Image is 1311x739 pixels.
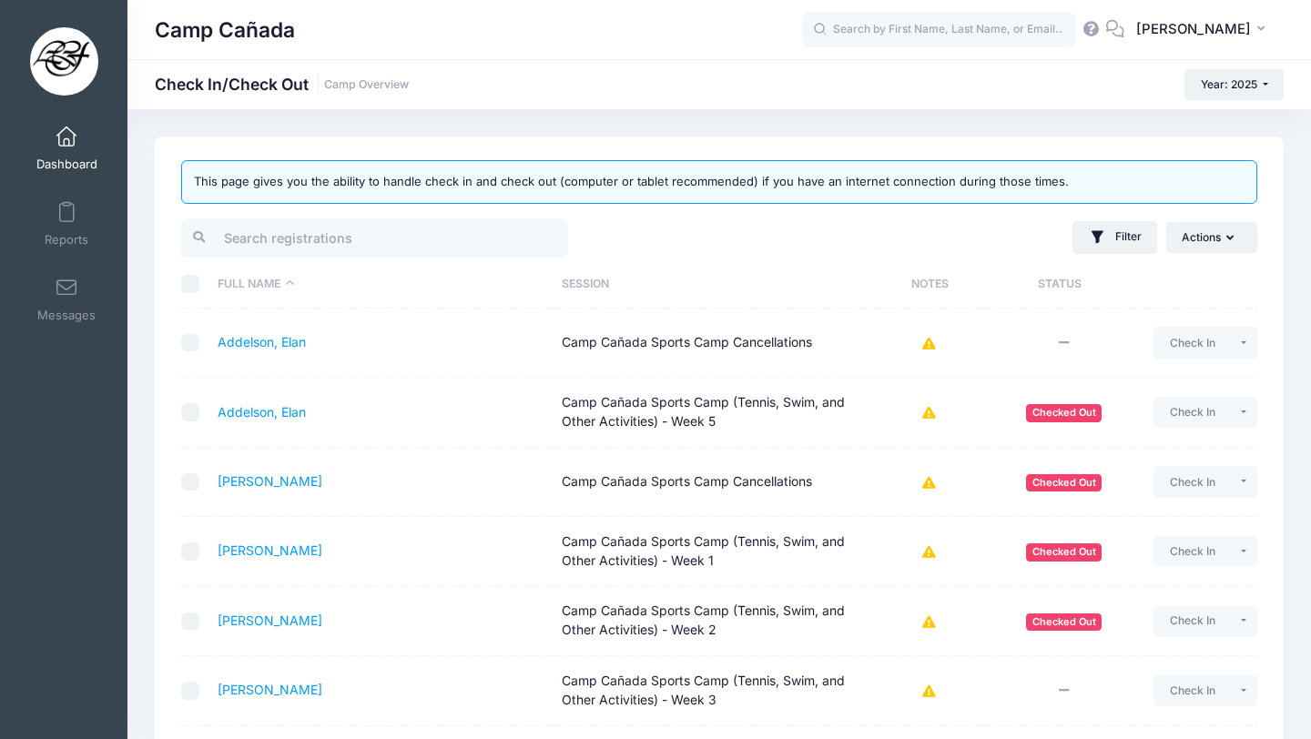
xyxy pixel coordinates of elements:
[1026,474,1102,491] span: Checked Out
[554,309,876,378] td: Camp Cañada Sports Camp Cancellations
[1026,613,1102,631] span: Checked Out
[1166,222,1257,253] button: Actions
[45,232,88,248] span: Reports
[1153,605,1231,636] button: Check In
[1124,9,1284,51] button: [PERSON_NAME]
[155,9,295,51] h1: Camp Cañada
[324,78,409,92] a: Camp Overview
[218,404,306,420] a: Addelson, Elan
[983,260,1144,309] th: Status
[1026,404,1102,421] span: Checked Out
[554,587,876,656] td: Camp Cañada Sports Camp (Tennis, Swim, and Other Activities) - Week 2
[1153,327,1231,358] button: Check In
[1026,543,1102,561] span: Checked Out
[1136,19,1251,39] span: [PERSON_NAME]
[554,260,876,309] th: Session: activate to sort column ascending
[218,682,322,697] a: [PERSON_NAME]
[554,517,876,586] td: Camp Cañada Sports Camp (Tennis, Swim, and Other Activities) - Week 1
[181,218,568,258] input: Search registrations
[218,542,322,558] a: [PERSON_NAME]
[218,473,322,489] a: [PERSON_NAME]
[218,334,306,349] a: Addelson, Elan
[155,75,409,94] h1: Check In/Check Out
[554,378,876,447] td: Camp Cañada Sports Camp (Tennis, Swim, and Other Activities) - Week 5
[24,116,110,180] a: Dashboard
[218,612,322,628] a: [PERSON_NAME]
[802,12,1075,48] input: Search by First Name, Last Name, or Email...
[37,308,96,323] span: Messages
[181,160,1257,204] div: This page gives you the ability to handle check in and check out (computer or tablet recommended)...
[30,27,98,96] img: Camp Cañada
[1153,466,1231,497] button: Check In
[554,656,876,725] td: Camp Cañada Sports Camp (Tennis, Swim, and Other Activities) - Week 3
[1153,536,1231,567] button: Check In
[1153,675,1231,706] button: Check In
[554,448,876,517] td: Camp Cañada Sports Camp Cancellations
[208,260,554,309] th: Full Name: activate to sort column descending
[24,268,110,331] a: Messages
[1153,397,1231,428] button: Check In
[1072,221,1157,254] button: Filter
[1201,77,1257,91] span: Year: 2025
[876,260,983,309] th: Notes: activate to sort column ascending
[36,157,97,172] span: Dashboard
[1184,69,1284,100] button: Year: 2025
[24,192,110,256] a: Reports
